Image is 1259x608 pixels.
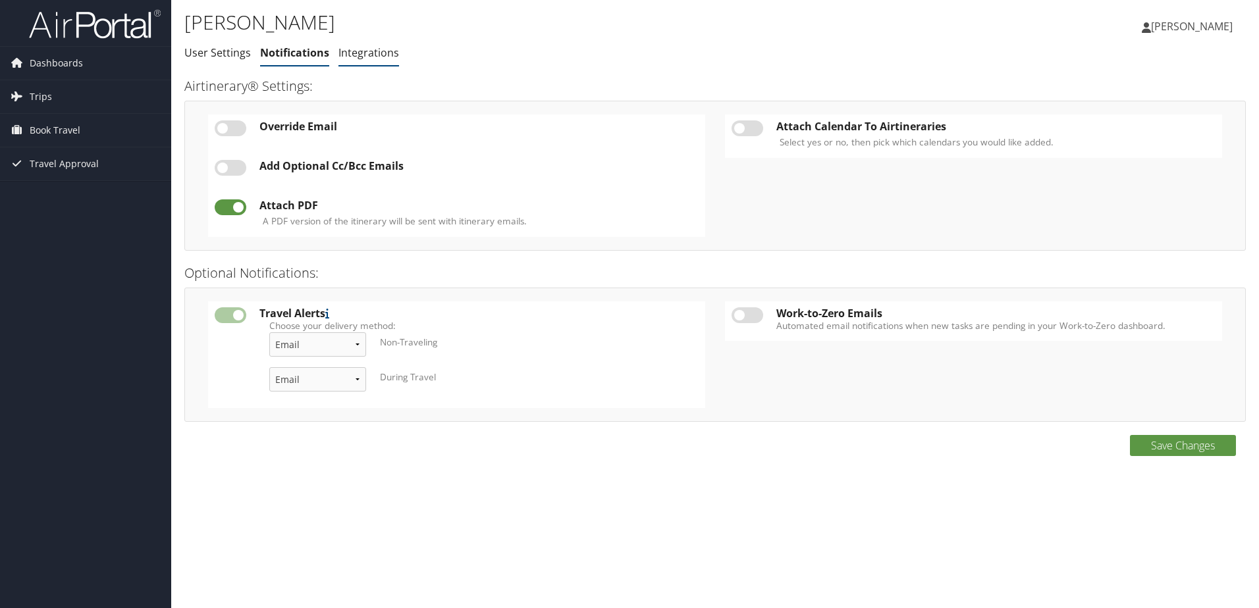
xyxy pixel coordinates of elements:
[184,9,892,36] h1: [PERSON_NAME]
[30,47,83,80] span: Dashboards
[776,319,1216,332] label: Automated email notifications when new tasks are pending in your Work-to-Zero dashboard.
[776,120,1216,132] div: Attach Calendar To Airtineraries
[780,136,1054,149] label: Select yes or no, then pick which calendars you would like added.
[184,77,1246,95] h3: Airtinerary® Settings:
[263,215,527,228] label: A PDF version of the itinerary will be sent with itinerary emails.
[259,199,699,211] div: Attach PDF
[259,160,699,172] div: Add Optional Cc/Bcc Emails
[184,45,251,60] a: User Settings
[776,307,1216,319] div: Work-to-Zero Emails
[259,120,699,132] div: Override Email
[260,45,329,60] a: Notifications
[30,114,80,147] span: Book Travel
[1130,435,1236,456] button: Save Changes
[338,45,399,60] a: Integrations
[269,319,689,332] label: Choose your delivery method:
[380,370,436,384] label: During Travel
[30,80,52,113] span: Trips
[29,9,161,39] img: airportal-logo.png
[380,336,437,349] label: Non-Traveling
[184,264,1246,282] h3: Optional Notifications:
[259,307,699,319] div: Travel Alerts
[1142,7,1246,46] a: [PERSON_NAME]
[30,147,99,180] span: Travel Approval
[1151,19,1233,34] span: [PERSON_NAME]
